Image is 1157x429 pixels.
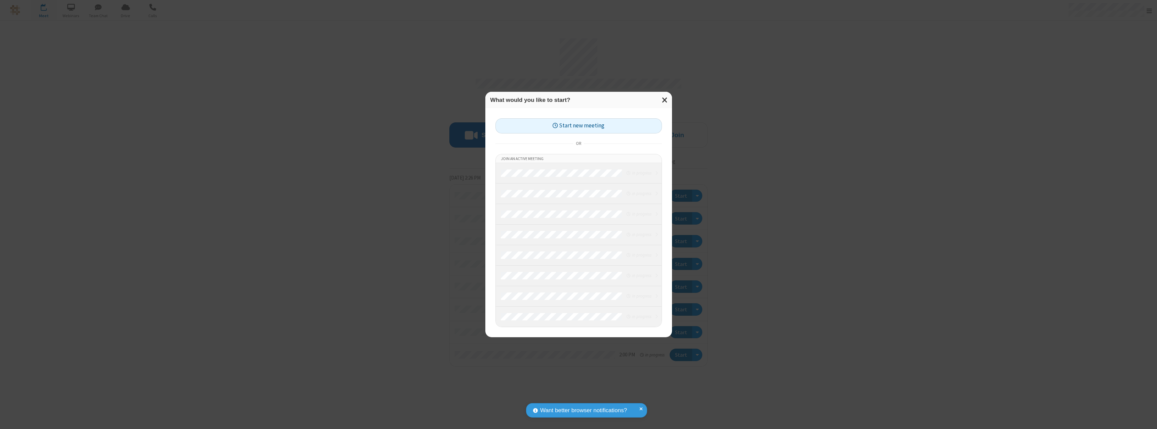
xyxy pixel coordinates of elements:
[540,406,627,415] span: Want better browser notifications?
[495,118,662,133] button: Start new meeting
[627,272,651,279] em: in progress
[627,190,651,197] em: in progress
[627,231,651,238] em: in progress
[658,92,672,108] button: Close modal
[573,139,584,148] span: or
[627,252,651,258] em: in progress
[490,97,667,103] h3: What would you like to start?
[627,313,651,320] em: in progress
[627,211,651,217] em: in progress
[496,154,662,163] li: Join an active meeting
[627,170,651,176] em: in progress
[627,293,651,299] em: in progress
